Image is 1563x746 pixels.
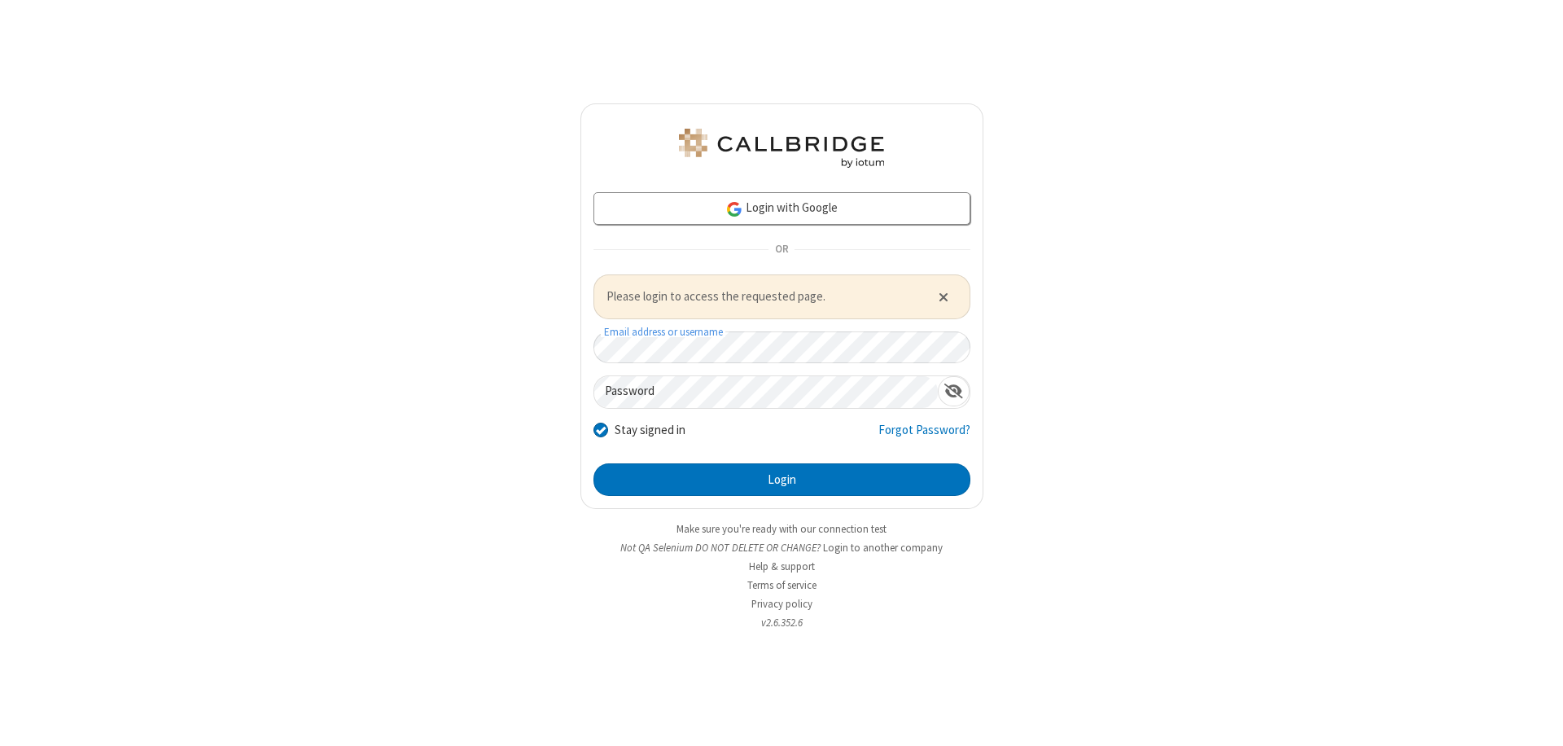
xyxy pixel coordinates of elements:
[768,239,795,261] span: OR
[593,331,970,363] input: Email address or username
[823,540,943,555] button: Login to another company
[580,540,983,555] li: Not QA Selenium DO NOT DELETE OR CHANGE?
[751,597,812,611] a: Privacy policy
[593,192,970,225] a: Login with Google
[747,578,817,592] a: Terms of service
[930,284,957,309] button: Close alert
[878,421,970,452] a: Forgot Password?
[594,376,938,408] input: Password
[580,615,983,630] li: v2.6.352.6
[725,200,743,218] img: google-icon.png
[606,287,918,306] span: Please login to access the requested page.
[615,421,685,440] label: Stay signed in
[676,129,887,168] img: QA Selenium DO NOT DELETE OR CHANGE
[749,559,815,573] a: Help & support
[593,463,970,496] button: Login
[676,522,887,536] a: Make sure you're ready with our connection test
[938,376,970,406] div: Show password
